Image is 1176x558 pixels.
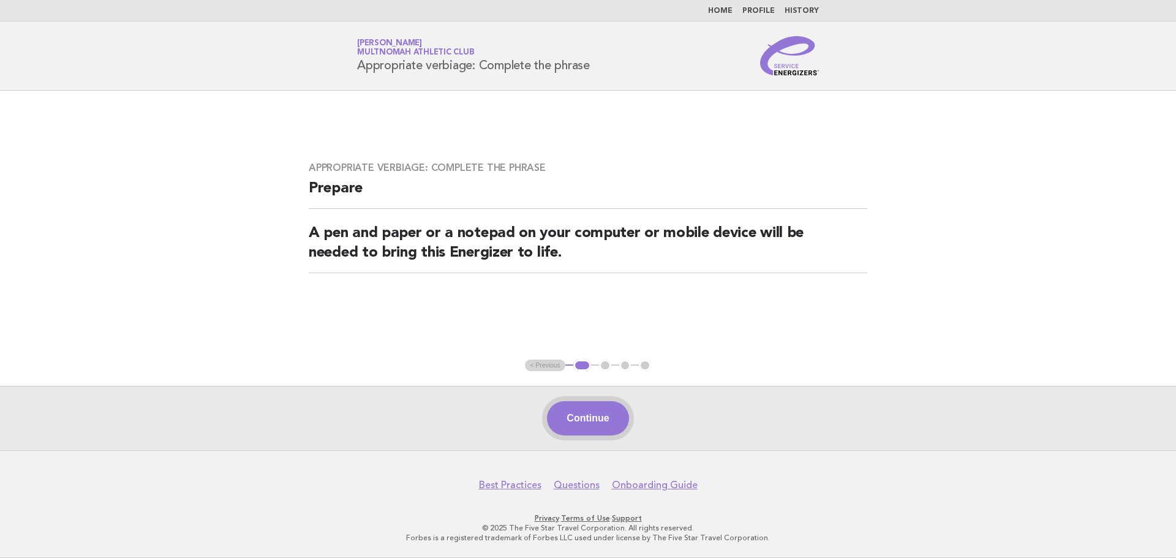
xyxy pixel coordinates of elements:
[561,514,610,522] a: Terms of Use
[357,49,474,57] span: Multnomah Athletic Club
[357,40,590,72] h1: Appropriate verbiage: Complete the phrase
[357,39,474,56] a: [PERSON_NAME]Multnomah Athletic Club
[554,479,600,491] a: Questions
[785,7,819,15] a: History
[742,7,775,15] a: Profile
[760,36,819,75] img: Service Energizers
[547,401,628,435] button: Continue
[708,7,733,15] a: Home
[535,514,559,522] a: Privacy
[573,360,591,372] button: 1
[213,523,963,533] p: © 2025 The Five Star Travel Corporation. All rights reserved.
[309,162,867,174] h3: Appropriate verbiage: Complete the phrase
[213,533,963,543] p: Forbes is a registered trademark of Forbes LLC used under license by The Five Star Travel Corpora...
[612,514,642,522] a: Support
[479,479,541,491] a: Best Practices
[213,513,963,523] p: · ·
[612,479,698,491] a: Onboarding Guide
[309,179,867,209] h2: Prepare
[309,224,867,273] h2: A pen and paper or a notepad on your computer or mobile device will be needed to bring this Energ...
